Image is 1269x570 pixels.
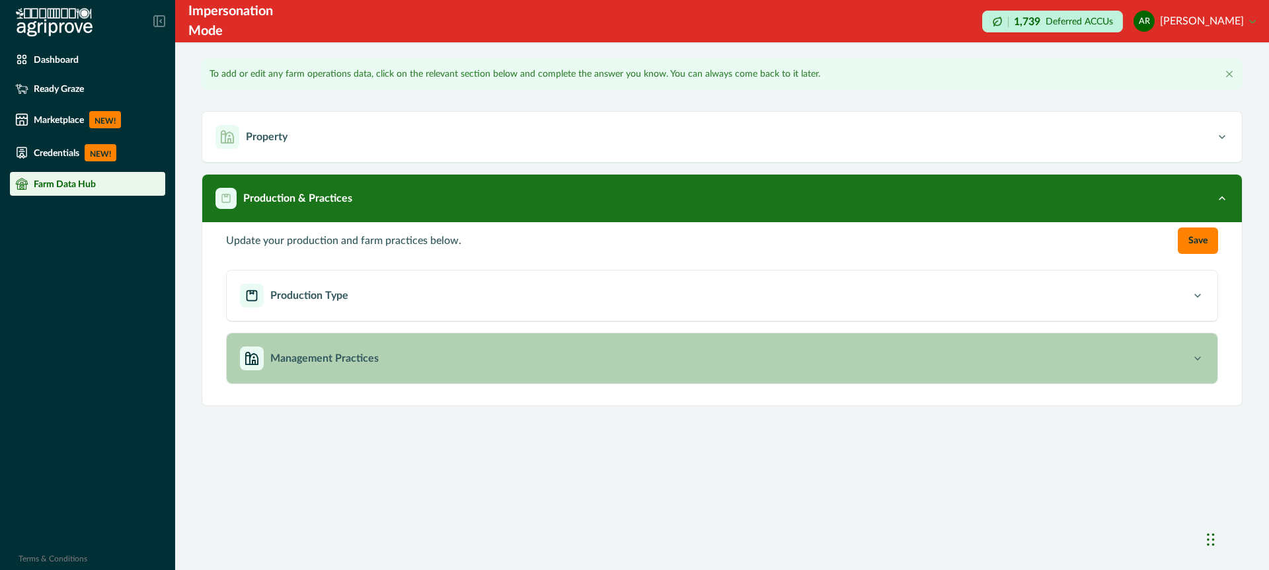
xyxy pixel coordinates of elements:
p: Farm Data Hub [34,179,96,189]
div: Impersonation Mode [188,1,304,41]
button: Save [1178,227,1218,254]
p: Management Practices [270,350,379,366]
button: Property [202,112,1242,162]
button: adam rabjohns[PERSON_NAME] [1134,5,1256,37]
p: Update your production and farm practices below. [226,233,461,249]
p: Marketplace [34,114,84,125]
p: NEW! [89,111,121,128]
a: Ready Graze [10,77,165,101]
a: MarketplaceNEW! [10,106,165,134]
button: Close [1221,66,1237,82]
img: Logo [16,8,93,37]
a: Dashboard [10,48,165,71]
p: 1,739 [1014,17,1040,27]
p: Ready Graze [34,83,84,94]
p: Deferred ACCUs [1046,17,1113,26]
a: Terms & Conditions [19,555,87,563]
div: Drag [1207,520,1215,559]
div: Production & Practices [202,222,1242,405]
button: Production & Practices [202,175,1242,222]
p: NEW! [85,144,116,161]
p: To add or edit any farm operations data, click on the relevant section below and complete the ans... [210,67,820,81]
a: CredentialsNEW! [10,139,165,167]
button: Production Type [227,270,1217,321]
p: Production Type [270,288,348,304]
a: Farm Data Hub [10,172,165,196]
p: Property [246,129,288,145]
p: Production & Practices [243,190,352,206]
p: Dashboard [34,54,79,65]
button: Management Practices [227,333,1217,384]
p: Credentials [34,147,79,158]
iframe: Chat Widget [1203,507,1269,570]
